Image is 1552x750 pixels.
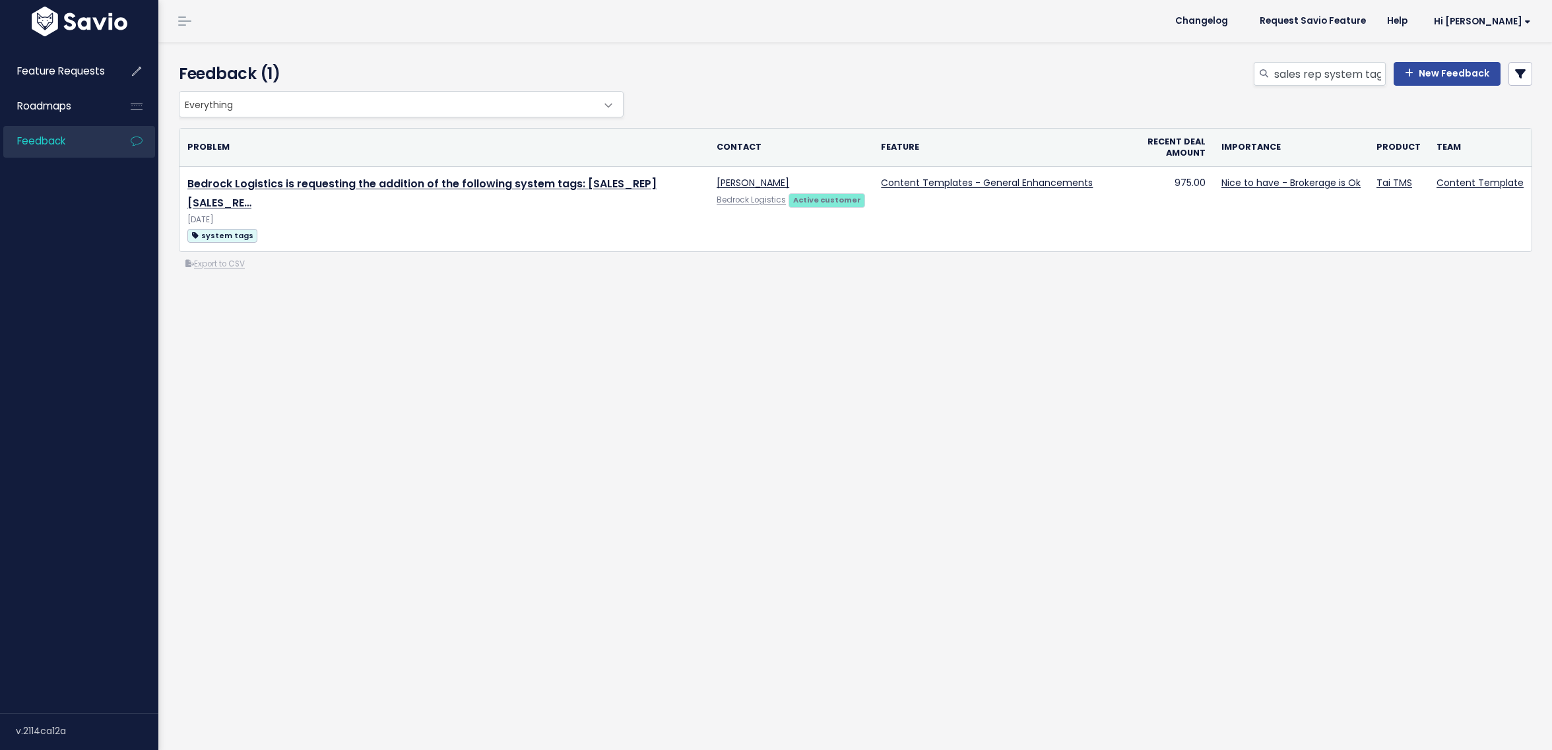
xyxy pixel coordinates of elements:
a: Tai TMS [1376,176,1412,189]
span: Everything [179,91,624,117]
th: Problem [179,129,709,167]
strong: Active customer [793,195,861,205]
th: Team [1429,129,1532,167]
a: Feature Requests [3,56,110,86]
td: 975.00 [1101,167,1213,252]
a: Content Templates - General Enhancements [881,176,1093,189]
a: Help [1376,11,1418,31]
a: New Feedback [1394,62,1501,86]
a: Hi [PERSON_NAME] [1418,11,1541,32]
th: Recent deal amount [1101,129,1213,167]
a: Nice to have - Brokerage is Ok [1221,176,1361,189]
th: Product [1369,129,1429,167]
a: Request Savio Feature [1249,11,1376,31]
a: Content Template [1437,176,1524,189]
span: Hi [PERSON_NAME] [1434,16,1531,26]
span: system tags [187,229,257,243]
a: Roadmaps [3,91,110,121]
a: system tags [187,227,257,243]
th: Contact [709,129,873,167]
a: Bedrock Logistics [717,195,786,205]
a: [PERSON_NAME] [717,176,789,189]
a: Feedback [3,126,110,156]
input: Search feedback... [1273,62,1386,86]
span: Everything [179,92,597,117]
a: Export to CSV [185,259,245,269]
span: Feature Requests [17,64,105,78]
img: logo-white.9d6f32f41409.svg [28,7,131,36]
span: Feedback [17,134,65,148]
a: Active customer [789,193,865,206]
h4: Feedback (1) [179,62,617,86]
span: Changelog [1175,16,1228,26]
th: Importance [1213,129,1369,167]
a: Bedrock Logistics is requesting the addition of the following system tags: [SALES_REP] [SALES_RE… [187,176,657,210]
th: Feature [873,129,1101,167]
div: v.2114ca12a [16,714,158,748]
div: [DATE] [187,213,701,227]
span: Roadmaps [17,99,71,113]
